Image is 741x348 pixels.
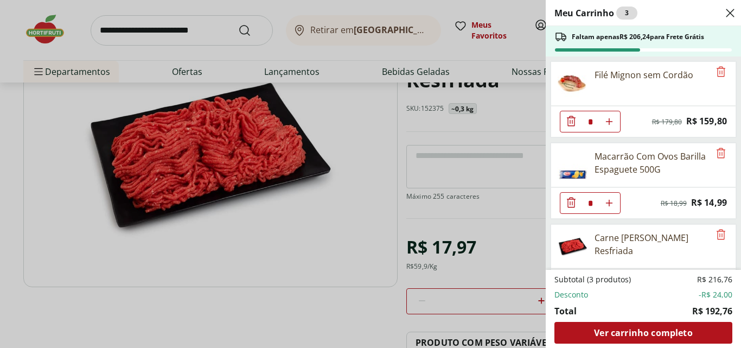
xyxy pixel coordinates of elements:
input: Quantidade Atual [582,111,598,132]
span: R$ 179,80 [652,118,682,126]
input: Quantidade Atual [582,193,598,213]
button: Diminuir Quantidade [560,192,582,214]
span: R$ 18,99 [661,199,687,208]
button: Remove [714,66,727,79]
img: Principal [558,150,588,180]
img: Filé Mignon sem Cordão [558,68,588,99]
h2: Meu Carrinho [554,7,637,20]
span: Ver carrinho completo [594,328,692,337]
button: Remove [714,147,727,160]
button: Diminuir Quantidade [560,111,582,132]
span: R$ 192,76 [692,305,732,318]
div: 3 [616,7,637,20]
button: Remove [714,229,727,242]
button: Aumentar Quantidade [598,192,620,214]
span: R$ 159,80 [686,114,727,129]
button: Aumentar Quantidade [598,111,620,132]
span: Total [554,305,577,318]
span: Desconto [554,289,588,300]
span: R$ 216,76 [697,274,732,285]
a: Ver carrinho completo [554,322,732,344]
img: Carne Moída Bovina Resfriada [558,231,588,262]
span: Faltam apenas R$ 206,24 para Frete Grátis [572,33,704,41]
span: Subtotal (3 produtos) [554,274,631,285]
div: Filé Mignon sem Cordão [595,68,693,81]
span: -R$ 24,00 [699,289,732,300]
div: Carne [PERSON_NAME] Resfriada [595,231,710,257]
div: Macarrão Com Ovos Barilla Espaguete 500G [595,150,710,176]
span: R$ 14,99 [691,195,727,210]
